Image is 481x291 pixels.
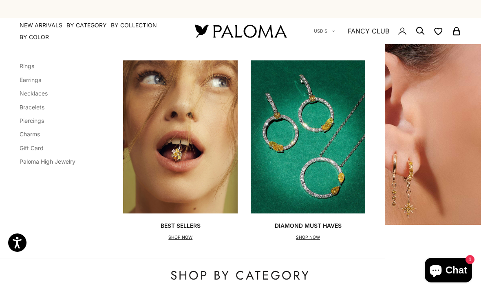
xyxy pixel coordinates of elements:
[275,222,342,230] p: Diamond Must Haves
[20,131,40,138] a: Charms
[20,21,175,41] nav: Primary navigation
[20,21,62,29] a: NEW ARRIVALS
[66,21,107,29] summary: By Category
[422,258,474,284] inbox-online-store-chat: Shopify online store chat
[39,267,442,284] p: SHOP BY CATEGORY
[348,26,389,36] a: FANCY CLUB
[20,33,49,41] summary: By Color
[161,233,201,242] p: SHOP NOW
[20,76,41,83] a: Earrings
[123,60,238,241] a: Best SellersSHOP NOW
[20,62,34,69] a: Rings
[20,104,44,111] a: Bracelets
[314,27,335,35] button: USD $
[20,117,44,124] a: Piercings
[251,60,365,241] a: Diamond Must HavesSHOP NOW
[314,18,461,44] nav: Secondary navigation
[20,90,48,97] a: Necklaces
[20,158,75,165] a: Paloma High Jewelry
[314,27,327,35] span: USD $
[20,144,44,151] a: Gift Card
[275,233,342,242] p: SHOP NOW
[161,222,201,230] p: Best Sellers
[111,21,157,29] summary: By Collection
